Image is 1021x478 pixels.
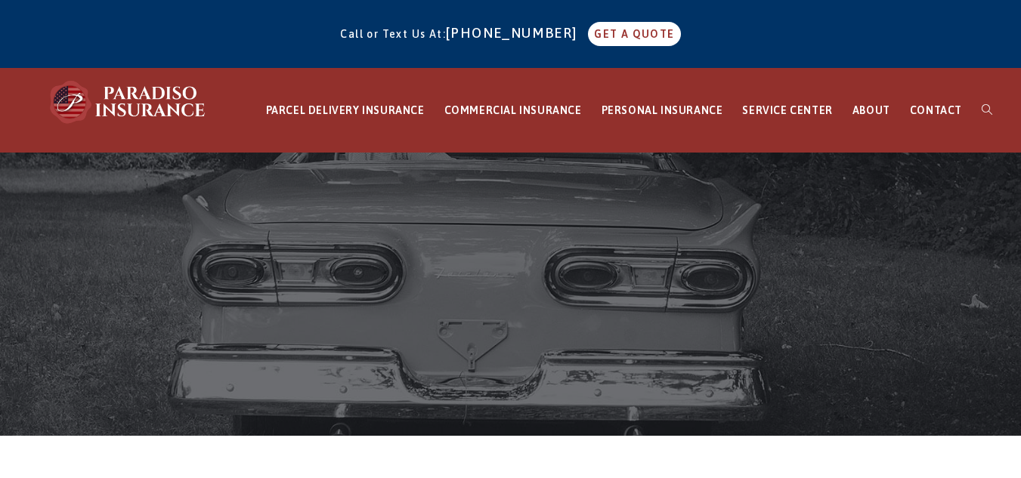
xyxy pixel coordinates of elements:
[444,104,582,116] span: COMMERCIAL INSURANCE
[602,104,723,116] span: PERSONAL INSURANCE
[900,69,972,153] a: CONTACT
[340,28,446,40] span: Call or Text Us At:
[732,69,842,153] a: SERVICE CENTER
[843,69,900,153] a: ABOUT
[592,69,733,153] a: PERSONAL INSURANCE
[435,69,592,153] a: COMMERCIAL INSURANCE
[910,104,962,116] span: CONTACT
[256,69,435,153] a: PARCEL DELIVERY INSURANCE
[446,25,585,41] a: [PHONE_NUMBER]
[266,104,425,116] span: PARCEL DELIVERY INSURANCE
[45,79,212,125] img: Paradiso Insurance
[588,22,680,46] a: GET A QUOTE
[852,104,890,116] span: ABOUT
[742,104,832,116] span: SERVICE CENTER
